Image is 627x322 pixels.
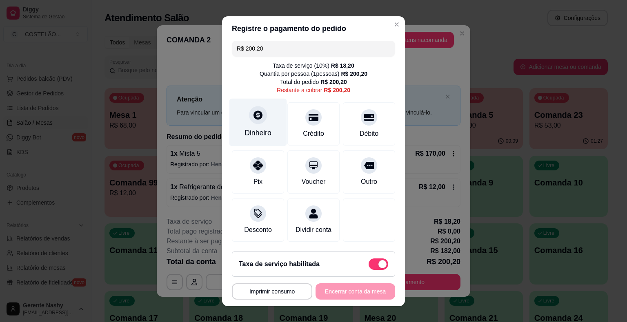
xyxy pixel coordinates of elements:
[360,129,378,139] div: Débito
[244,225,272,235] div: Desconto
[296,225,331,235] div: Dividir conta
[324,86,350,94] div: R$ 200,20
[253,177,262,187] div: Pix
[237,40,390,57] input: Ex.: hambúrguer de cordeiro
[239,259,320,269] h2: Taxa de serviço habilitada
[277,86,350,94] div: Restante a cobrar
[390,18,403,31] button: Close
[320,78,347,86] div: R$ 200,20
[280,78,347,86] div: Total do pedido
[331,62,354,70] div: R$ 18,20
[260,70,367,78] div: Quantia por pessoa ( 1 pessoas)
[273,62,354,70] div: Taxa de serviço ( 10 %)
[303,129,324,139] div: Crédito
[222,16,405,41] header: Registre o pagamento do pedido
[361,177,377,187] div: Outro
[341,70,367,78] div: R$ 200,20
[245,128,271,138] div: Dinheiro
[302,177,326,187] div: Voucher
[232,283,312,300] button: Imprimir consumo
